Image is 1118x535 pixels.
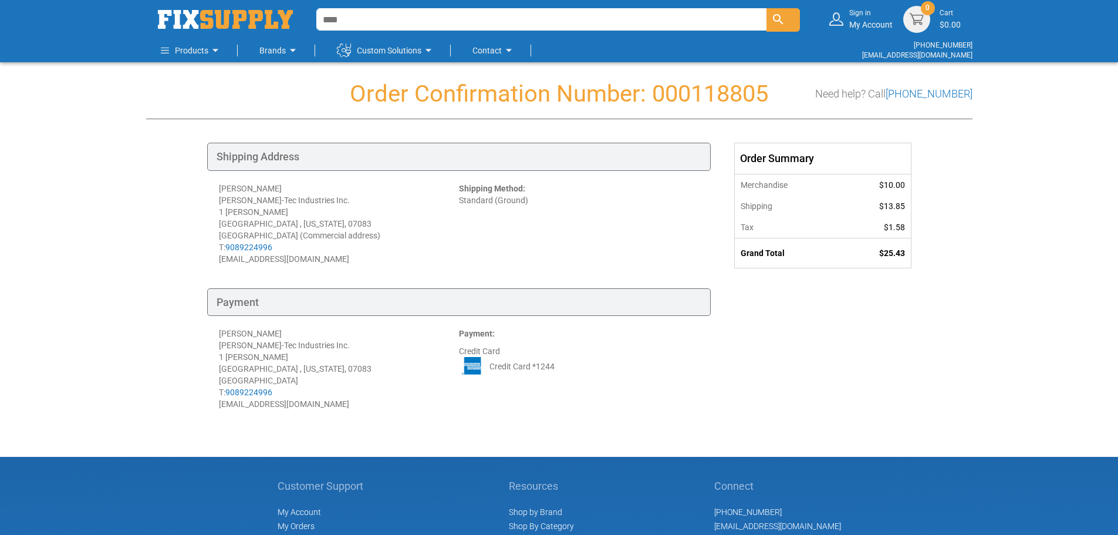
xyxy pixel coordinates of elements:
[509,521,574,531] a: Shop By Category
[459,357,486,375] img: AE
[472,39,516,62] a: Contact
[161,39,222,62] a: Products
[459,329,495,338] strong: Payment:
[862,51,972,59] a: [EMAIL_ADDRESS][DOMAIN_NAME]
[337,39,435,62] a: Custom Solutions
[926,3,930,13] span: 0
[714,507,782,517] a: [PHONE_NUMBER]
[225,388,272,397] a: 9089224996
[886,88,972,100] a: [PHONE_NUMBER]
[884,223,905,232] span: $1.58
[158,10,293,29] a: store logo
[849,8,893,18] small: Sign in
[278,480,370,492] h5: Customer Support
[207,288,711,317] div: Payment
[278,521,315,531] span: My Orders
[225,243,272,252] a: 9089224996
[459,183,699,265] div: Standard (Ground)
[207,143,711,171] div: Shipping Address
[940,20,961,29] span: $0.00
[735,143,911,174] div: Order Summary
[815,88,972,100] h3: Need help? Call
[879,201,905,211] span: $13.85
[849,8,893,30] div: My Account
[259,39,300,62] a: Brands
[219,183,459,265] div: [PERSON_NAME] [PERSON_NAME]-Tec Industries Inc. 1 [PERSON_NAME] [GEOGRAPHIC_DATA] , [US_STATE], 0...
[714,521,841,531] a: [EMAIL_ADDRESS][DOMAIN_NAME]
[459,184,525,193] strong: Shipping Method:
[489,361,555,372] span: Credit Card *1244
[509,480,575,492] h5: Resources
[879,180,905,190] span: $10.00
[459,328,699,410] div: Credit Card
[914,41,972,49] a: [PHONE_NUMBER]
[879,248,905,258] span: $25.43
[278,507,321,517] span: My Account
[714,480,841,492] h5: Connect
[735,217,842,238] th: Tax
[509,507,562,517] a: Shop by Brand
[940,8,961,18] small: Cart
[158,10,293,29] img: Fix Industrial Supply
[146,81,972,107] h1: Order Confirmation Number: 000118805
[735,196,842,217] th: Shipping
[741,248,785,258] strong: Grand Total
[219,328,459,410] div: [PERSON_NAME] [PERSON_NAME]-Tec Industries Inc. 1 [PERSON_NAME] [GEOGRAPHIC_DATA] , [US_STATE], 0...
[735,174,842,196] th: Merchandise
